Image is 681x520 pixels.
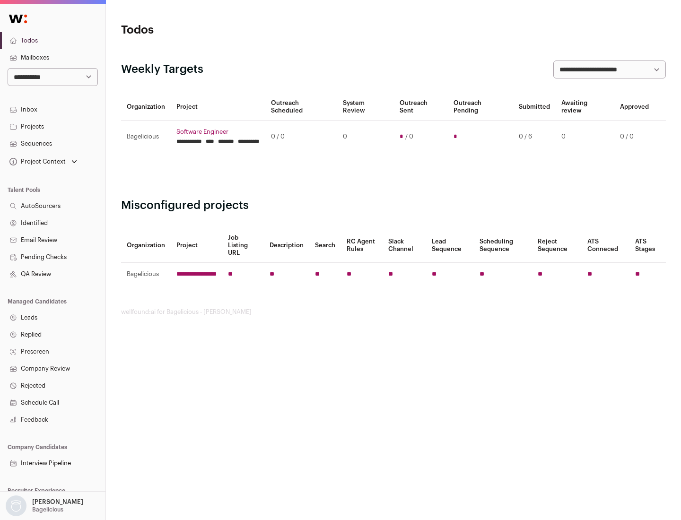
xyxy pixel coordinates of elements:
[171,94,265,121] th: Project
[121,62,203,77] h2: Weekly Targets
[121,121,171,153] td: Bagelicious
[426,228,474,263] th: Lead Sequence
[337,121,393,153] td: 0
[556,121,614,153] td: 0
[121,23,303,38] h1: Todos
[582,228,629,263] th: ATS Conneced
[309,228,341,263] th: Search
[4,495,85,516] button: Open dropdown
[264,228,309,263] th: Description
[614,121,655,153] td: 0 / 0
[8,155,79,168] button: Open dropdown
[32,498,83,506] p: [PERSON_NAME]
[513,94,556,121] th: Submitted
[8,158,66,165] div: Project Context
[121,308,666,316] footer: wellfound:ai for Bagelicious - [PERSON_NAME]
[629,228,666,263] th: ATS Stages
[405,133,413,140] span: / 0
[614,94,655,121] th: Approved
[383,228,426,263] th: Slack Channel
[337,94,393,121] th: System Review
[532,228,582,263] th: Reject Sequence
[171,228,222,263] th: Project
[4,9,32,28] img: Wellfound
[121,198,666,213] h2: Misconfigured projects
[121,263,171,286] td: Bagelicious
[265,94,337,121] th: Outreach Scheduled
[474,228,532,263] th: Scheduling Sequence
[32,506,63,513] p: Bagelicious
[341,228,382,263] th: RC Agent Rules
[265,121,337,153] td: 0 / 0
[394,94,448,121] th: Outreach Sent
[448,94,513,121] th: Outreach Pending
[176,128,260,136] a: Software Engineer
[513,121,556,153] td: 0 / 6
[121,228,171,263] th: Organization
[222,228,264,263] th: Job Listing URL
[556,94,614,121] th: Awaiting review
[121,94,171,121] th: Organization
[6,495,26,516] img: nopic.png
